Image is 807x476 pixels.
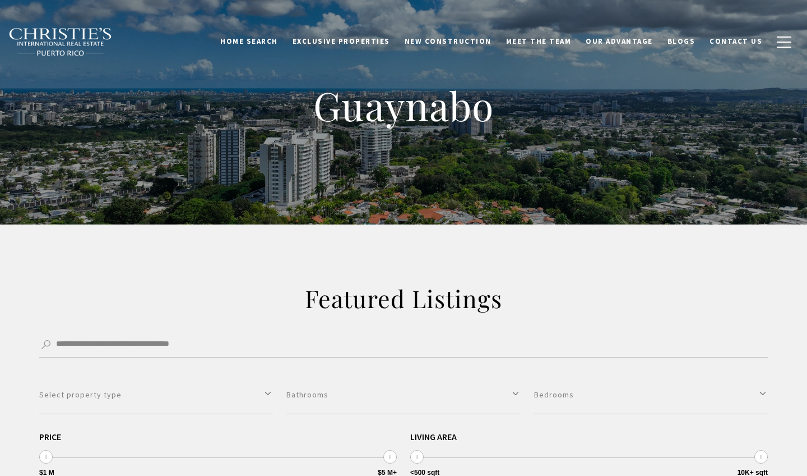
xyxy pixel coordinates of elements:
h2: Featured Listings [163,283,644,314]
a: New Construction [397,31,499,52]
span: 10K+ sqft [738,469,768,476]
span: New Construction [405,36,491,46]
span: Blogs [667,36,695,46]
button: Bedrooms [534,376,768,414]
span: $1 M [39,469,54,476]
h1: Guaynabo [179,81,628,130]
a: Our Advantage [578,31,660,52]
span: Our Advantage [586,36,653,46]
a: Blogs [660,31,703,52]
button: Select property type [39,376,273,414]
span: Contact Us [709,36,762,46]
span: $5 M+ [378,469,397,476]
a: Meet the Team [499,31,579,52]
img: Christie's International Real Estate black text logo [8,28,113,57]
span: Exclusive Properties [293,36,390,46]
a: Home Search [213,31,285,52]
a: Exclusive Properties [285,31,397,52]
button: Bathrooms [286,376,520,414]
span: <500 sqft [410,469,439,476]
